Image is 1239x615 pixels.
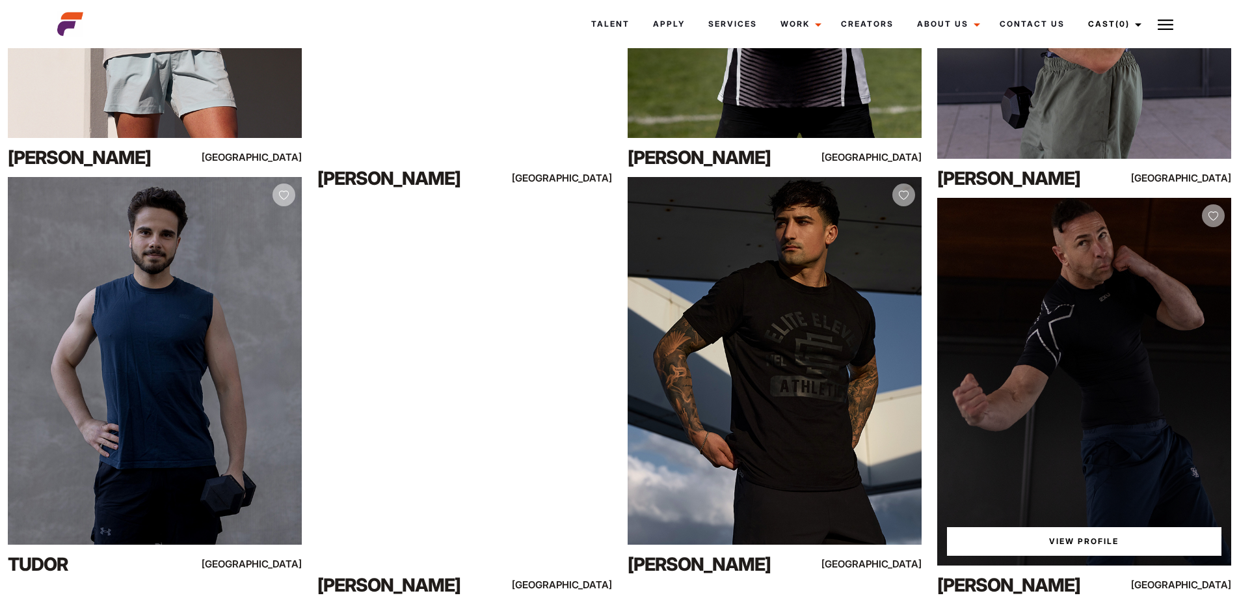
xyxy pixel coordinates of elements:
[524,170,612,186] div: [GEOGRAPHIC_DATA]
[580,7,641,42] a: Talent
[833,556,922,572] div: [GEOGRAPHIC_DATA]
[8,144,184,171] div: [PERSON_NAME]
[214,149,302,165] div: [GEOGRAPHIC_DATA]
[1143,170,1231,186] div: [GEOGRAPHIC_DATA]
[1115,19,1130,29] span: (0)
[833,149,922,165] div: [GEOGRAPHIC_DATA]
[905,7,988,42] a: About Us
[524,577,612,593] div: [GEOGRAPHIC_DATA]
[988,7,1076,42] a: Contact Us
[1158,17,1173,33] img: Burger icon
[628,144,804,171] div: [PERSON_NAME]
[57,11,83,37] img: cropped-aefm-brand-fav-22-square.png
[1143,577,1231,593] div: [GEOGRAPHIC_DATA]
[8,551,184,577] div: Tudor
[628,551,804,577] div: [PERSON_NAME]
[947,527,1221,556] a: View David B'sProfile
[829,7,905,42] a: Creators
[1076,7,1149,42] a: Cast(0)
[697,7,769,42] a: Services
[317,572,494,598] div: [PERSON_NAME]
[937,165,1113,191] div: [PERSON_NAME]
[317,165,494,191] div: [PERSON_NAME]
[937,572,1113,598] div: [PERSON_NAME]
[214,556,302,572] div: [GEOGRAPHIC_DATA]
[769,7,829,42] a: Work
[641,7,697,42] a: Apply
